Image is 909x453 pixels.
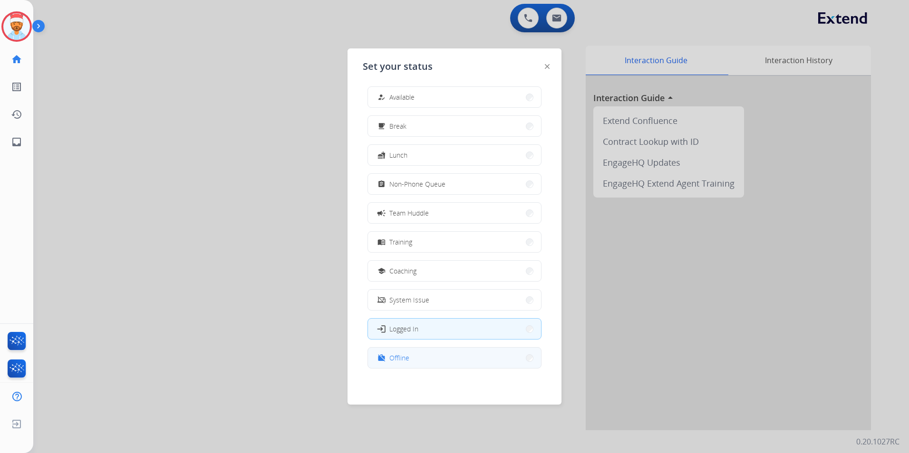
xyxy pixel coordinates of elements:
[389,266,416,276] span: Coaching
[368,87,541,107] button: Available
[368,203,541,223] button: Team Huddle
[377,296,386,304] mat-icon: phonelink_off
[363,60,433,73] span: Set your status
[368,145,541,165] button: Lunch
[389,92,415,102] span: Available
[856,436,899,447] p: 0.20.1027RC
[377,208,386,217] mat-icon: campaign
[368,174,541,194] button: Non-Phone Queue
[368,116,541,136] button: Break
[11,136,22,148] mat-icon: inbox
[11,109,22,120] mat-icon: history
[389,208,429,218] span: Team Huddle
[368,348,541,368] button: Offline
[389,295,429,305] span: System Issue
[368,290,541,310] button: System Issue
[377,238,386,246] mat-icon: menu_book
[545,64,550,69] img: close-button
[11,81,22,93] mat-icon: list_alt
[377,267,386,275] mat-icon: school
[377,151,386,159] mat-icon: fastfood
[377,180,386,188] mat-icon: assignment
[389,150,407,160] span: Lunch
[389,324,418,334] span: Logged In
[377,354,386,362] mat-icon: work_off
[389,353,409,363] span: Offline
[377,93,386,101] mat-icon: how_to_reg
[368,261,541,281] button: Coaching
[368,319,541,339] button: Logged In
[377,324,386,333] mat-icon: login
[368,232,541,252] button: Training
[377,122,386,130] mat-icon: free_breakfast
[11,54,22,65] mat-icon: home
[389,121,406,131] span: Break
[3,13,30,40] img: avatar
[389,179,445,189] span: Non-Phone Queue
[389,237,412,247] span: Training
